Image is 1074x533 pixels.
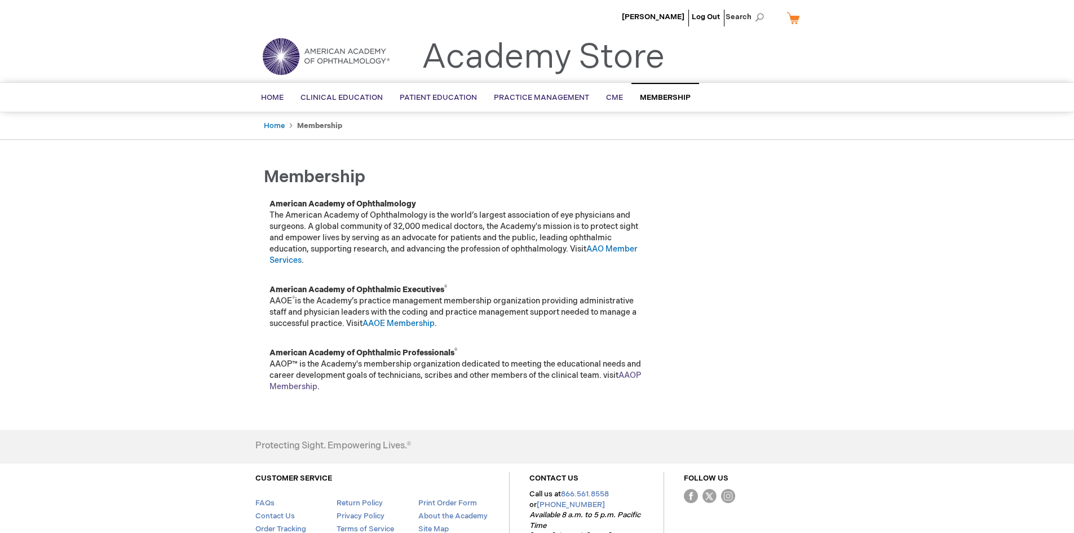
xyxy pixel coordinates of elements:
strong: American Academy of Ophthalmic Professionals [269,348,457,358]
sup: ® [444,284,447,291]
h4: Protecting Sight. Empowering Lives.® [255,441,411,451]
a: Contact Us [255,512,295,521]
a: Academy Store [422,37,665,78]
img: instagram [721,489,735,503]
a: About the Academy [418,512,488,521]
a: [PERSON_NAME] [622,12,684,21]
img: Facebook [684,489,698,503]
a: Privacy Policy [337,512,384,521]
a: CUSTOMER SERVICE [255,474,332,483]
a: AAOE Membership [363,319,435,328]
span: CME [606,93,623,102]
sup: ® [454,347,457,354]
span: Membership [264,167,365,187]
sup: ® [292,296,295,302]
span: Search [726,6,768,28]
a: FOLLOW US [684,474,728,483]
strong: Membership [297,121,342,130]
img: Twitter [702,489,717,503]
span: Membership [640,93,691,102]
span: Home [261,93,284,102]
strong: American Academy of Ophthalmic Executives [269,285,447,294]
a: FAQs [255,499,275,508]
a: [PHONE_NUMBER] [537,500,605,509]
a: 866.561.8558 [561,490,609,499]
a: Home [264,121,285,130]
p: The American Academy of Ophthalmology is the world’s largest association of eye physicians and su... [269,199,647,266]
a: Log Out [692,12,720,21]
a: Print Order Form [418,499,477,508]
span: Clinical Education [300,93,383,102]
a: Return Policy [337,499,383,508]
p: AAOP™ is the Academy's membership organization dedicated to meeting the educational needs and car... [269,347,647,393]
span: Practice Management [494,93,589,102]
p: AAOE is the Academy’s practice management membership organization providing administrative staff ... [269,284,647,329]
strong: American Academy of Ophthalmology [269,199,416,209]
a: CONTACT US [529,474,578,483]
span: Patient Education [400,93,477,102]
